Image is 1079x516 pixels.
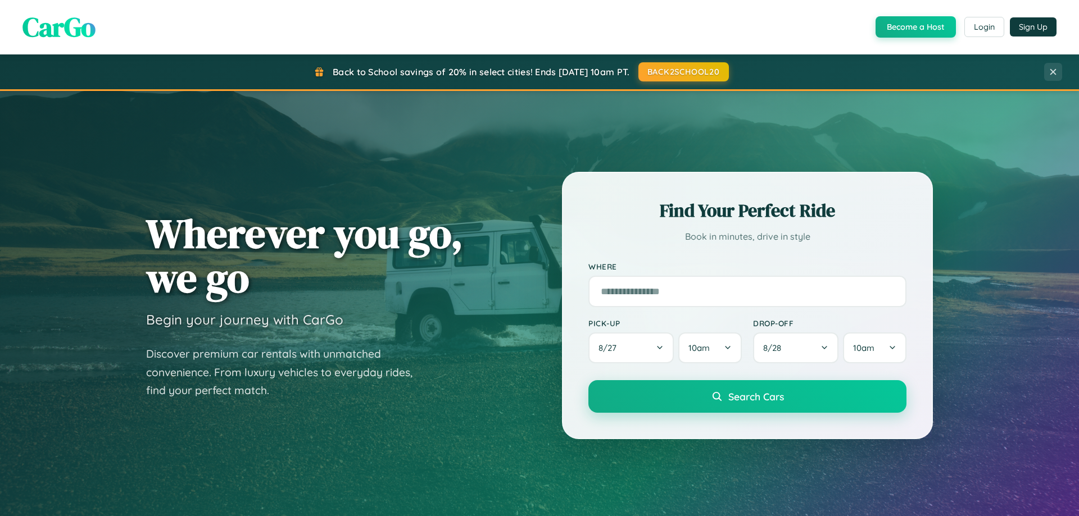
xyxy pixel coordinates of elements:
h3: Begin your journey with CarGo [146,311,343,328]
button: Sign Up [1010,17,1057,36]
span: Back to School savings of 20% in select cities! Ends [DATE] 10am PT. [333,66,629,77]
h1: Wherever you go, we go [146,211,463,300]
button: BACK2SCHOOL20 [638,62,729,81]
button: 10am [678,332,742,363]
button: Login [964,17,1004,37]
span: 10am [688,343,710,353]
span: 8 / 27 [599,343,622,353]
span: CarGo [22,8,96,45]
button: Search Cars [588,380,906,413]
label: Pick-up [588,318,742,328]
p: Discover premium car rentals with unmatched convenience. From luxury vehicles to everyday rides, ... [146,345,427,400]
label: Drop-off [753,318,906,328]
p: Book in minutes, drive in style [588,229,906,245]
span: 10am [853,343,874,353]
label: Where [588,262,906,271]
span: Search Cars [728,390,784,403]
span: 8 / 28 [763,343,787,353]
button: 10am [843,332,906,363]
button: 8/28 [753,332,838,363]
button: Become a Host [876,16,956,38]
h2: Find Your Perfect Ride [588,198,906,223]
button: 8/27 [588,332,674,363]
